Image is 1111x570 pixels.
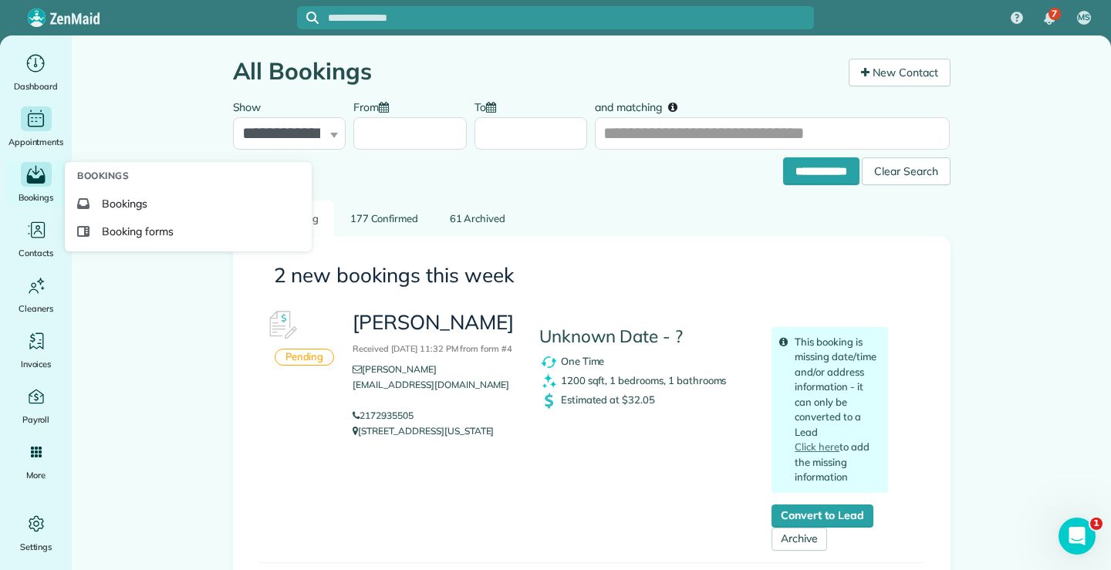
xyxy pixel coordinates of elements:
[19,301,53,316] span: Cleaners
[353,343,512,354] small: Received [DATE] 11:32 PM from form #4
[862,160,951,172] a: Clear Search
[20,539,52,555] span: Settings
[539,352,559,372] img: recurrence_symbol_icon-7cc721a9f4fb8f7b0289d3d97f09a2e367b638918f1a67e51b1e7d8abe5fb8d8.png
[539,391,559,410] img: dollar_symbol_icon-bd8a6898b2649ec353a9eba708ae97d8d7348bddd7d2aed9b7e4bf5abd9f4af5.png
[353,312,515,356] h3: [PERSON_NAME]
[6,329,66,372] a: Invoices
[862,157,951,185] div: Clear Search
[6,511,66,555] a: Settings
[353,410,414,421] a: 2172935505
[275,349,335,366] div: Pending
[539,327,749,346] h4: Unknown Date - ?
[21,356,52,372] span: Invoices
[71,218,306,245] a: Booking forms
[274,265,910,287] h3: 2 new bookings this week
[6,51,66,94] a: Dashboard
[849,59,951,86] a: New Contact
[297,12,319,24] button: Focus search
[1033,2,1065,35] div: 7 unread notifications
[474,92,504,120] label: To
[102,196,147,211] span: Bookings
[539,372,559,391] img: clean_symbol_icon-dd072f8366c07ea3eb8378bb991ecd12595f4b76d916a6f83395f9468ae6ecae.png
[1090,518,1103,530] span: 1
[1052,8,1057,20] span: 7
[1078,12,1090,24] span: MS
[434,201,520,237] a: 61 Archived
[19,245,53,261] span: Contacts
[772,327,888,493] div: This booking is missing date/time and/or address information - it can only be converted to a Lead...
[772,504,873,528] a: Convert to Lead
[795,440,839,453] a: Click here
[8,134,64,150] span: Appointments
[6,218,66,261] a: Contacts
[561,354,605,366] span: One Time
[22,412,50,427] span: Payroll
[258,302,305,349] img: Booking #615375
[353,423,515,439] p: [STREET_ADDRESS][US_STATE]
[233,59,837,84] h1: All Bookings
[14,79,58,94] span: Dashboard
[19,190,54,205] span: Bookings
[595,92,688,120] label: and matching
[561,373,727,386] span: 1200 sqft, 1 bedrooms, 1 bathrooms
[6,384,66,427] a: Payroll
[6,162,66,205] a: Bookings
[306,12,319,24] svg: Focus search
[353,92,397,120] label: From
[336,201,434,237] a: 177 Confirmed
[26,467,46,483] span: More
[6,273,66,316] a: Cleaners
[6,106,66,150] a: Appointments
[561,393,655,405] span: Estimated at $32.05
[102,224,174,239] span: Booking forms
[77,168,129,184] span: Bookings
[353,363,509,406] a: [PERSON_NAME][EMAIL_ADDRESS][DOMAIN_NAME]
[71,190,306,218] a: Bookings
[1059,518,1096,555] iframe: Intercom live chat
[772,528,827,551] a: Archive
